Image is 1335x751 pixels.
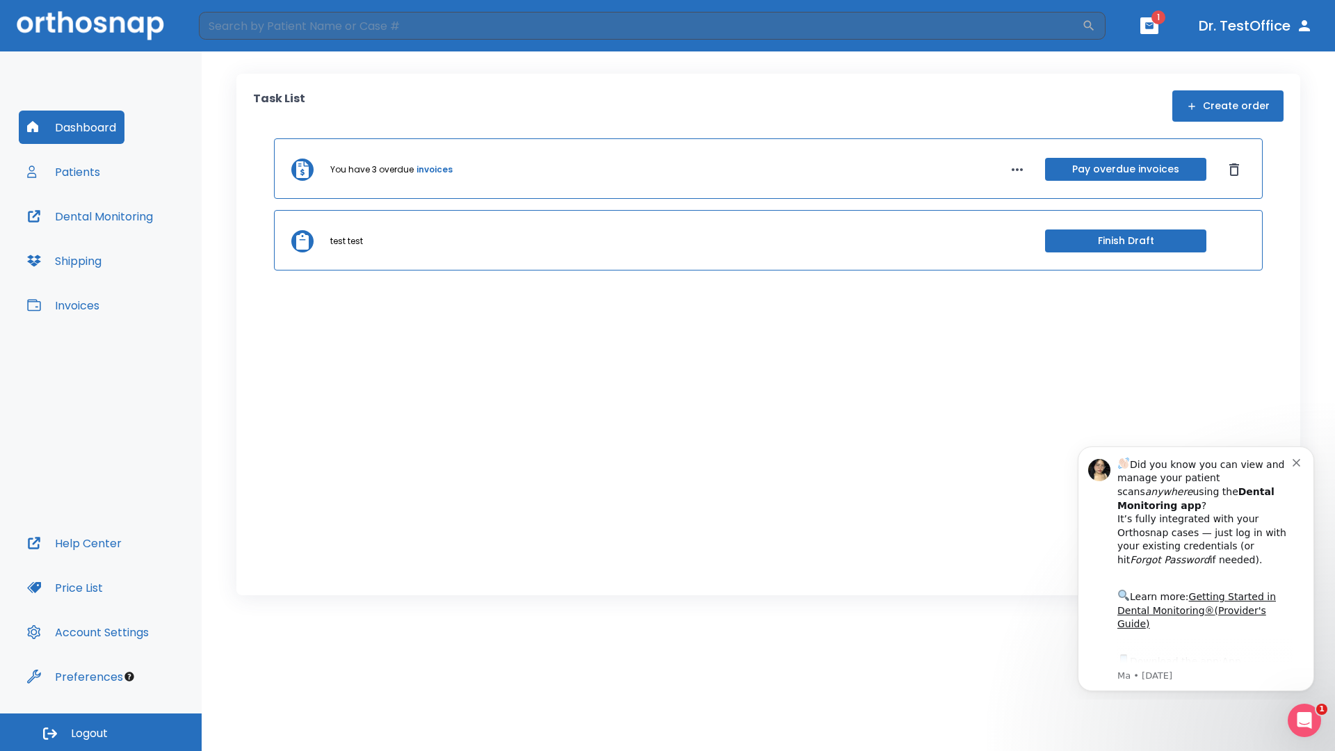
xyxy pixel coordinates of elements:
[330,235,363,248] p: test test
[1045,229,1206,252] button: Finish Draft
[19,244,110,277] button: Shipping
[19,111,124,144] button: Dashboard
[199,12,1082,40] input: Search by Patient Name or Case #
[1223,159,1245,181] button: Dismiss
[1057,434,1335,700] iframe: Intercom notifications message
[19,660,131,693] button: Preferences
[60,222,184,247] a: App Store
[1193,13,1318,38] button: Dr. TestOffice
[19,571,111,604] button: Price List
[19,155,108,188] button: Patients
[1288,704,1321,737] iframe: Intercom live chat
[253,90,305,122] p: Task List
[60,236,236,248] p: Message from Ma, sent 6w ago
[19,526,130,560] button: Help Center
[236,22,247,33] button: Dismiss notification
[416,163,453,176] a: invoices
[1316,704,1327,715] span: 1
[123,670,136,683] div: Tooltip anchor
[19,615,157,649] button: Account Settings
[19,200,161,233] button: Dental Monitoring
[1045,158,1206,181] button: Pay overdue invoices
[1172,90,1284,122] button: Create order
[71,726,108,741] span: Logout
[1151,10,1165,24] span: 1
[60,218,236,289] div: Download the app: | ​ Let us know if you need help getting started!
[19,289,108,322] button: Invoices
[330,163,414,176] p: You have 3 overdue
[17,11,164,40] img: Orthosnap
